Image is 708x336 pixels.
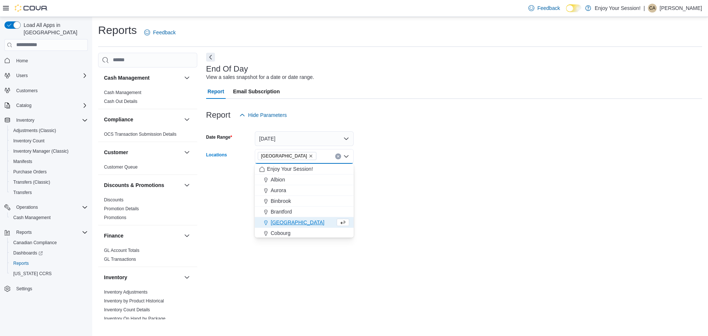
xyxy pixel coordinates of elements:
a: Cash Out Details [104,99,138,104]
button: Cobourg [255,228,354,239]
button: Compliance [104,116,181,123]
span: Inventory Manager (Classic) [13,148,69,154]
span: Customer Queue [104,164,138,170]
span: Inventory by Product Historical [104,298,164,304]
button: [GEOGRAPHIC_DATA] [255,217,354,228]
a: GL Transactions [104,257,136,262]
span: Manifests [13,159,32,164]
a: Feedback [525,1,563,15]
span: Reports [10,259,88,268]
span: Brantford [271,208,292,215]
div: Discounts & Promotions [98,195,197,225]
h3: Report [206,111,230,119]
span: [GEOGRAPHIC_DATA] [271,219,324,226]
h3: Customer [104,149,128,156]
a: Dashboards [7,248,91,258]
p: | [643,4,645,13]
span: Email Subscription [233,84,280,99]
button: Operations [1,202,91,212]
a: [US_STATE] CCRS [10,269,55,278]
span: Report [208,84,224,99]
span: Transfers [13,190,32,195]
span: Feedback [537,4,560,12]
a: Inventory Manager (Classic) [10,147,72,156]
span: Canadian Compliance [13,240,57,246]
a: Customers [13,86,41,95]
button: Inventory [13,116,37,125]
span: Cash Management [13,215,51,221]
span: Promotions [104,215,126,221]
a: Inventory Count [10,136,48,145]
button: Canadian Compliance [7,238,91,248]
a: Inventory by Product Historical [104,298,164,304]
button: Compliance [183,115,191,124]
a: Settings [13,284,35,293]
button: Clear input [335,153,341,159]
button: Customer [183,148,191,157]
button: Customers [1,85,91,96]
button: Aurora [255,185,354,196]
span: Inventory [16,117,34,123]
button: Next [206,53,215,62]
h3: Finance [104,232,124,239]
span: Inventory Count [13,138,45,144]
a: OCS Transaction Submission Details [104,132,177,137]
span: [US_STATE] CCRS [13,271,52,277]
button: Close list of options [343,153,349,159]
span: Users [13,71,88,80]
button: Discounts & Promotions [183,181,191,190]
span: Cobourg [271,229,291,237]
span: Load All Apps in [GEOGRAPHIC_DATA] [21,21,88,36]
h3: Cash Management [104,74,150,82]
a: Manifests [10,157,35,166]
a: Cash Management [104,90,141,95]
h3: Compliance [104,116,133,123]
h3: End Of Day [206,65,248,73]
span: Hide Parameters [248,111,287,119]
span: Settings [16,286,32,292]
span: Home [13,56,88,65]
span: Purchase Orders [13,169,47,175]
a: Purchase Orders [10,167,50,176]
button: Inventory [1,115,91,125]
span: Reports [16,229,32,235]
span: Operations [16,204,38,210]
span: Cash Out Details [104,98,138,104]
div: View a sales snapshot for a date or date range. [206,73,314,81]
span: Inventory On Hand by Package [104,316,166,322]
a: Discounts [104,197,124,202]
label: Date Range [206,134,232,140]
button: Home [1,55,91,66]
span: Transfers (Classic) [13,179,50,185]
button: Catalog [13,101,34,110]
h3: Inventory [104,274,127,281]
button: Cash Management [104,74,181,82]
a: Promotion Details [104,206,139,211]
h1: Reports [98,23,137,38]
span: Binbrook [271,197,291,205]
a: Inventory Adjustments [104,290,147,295]
span: Inventory Count [10,136,88,145]
span: Customers [16,88,38,94]
button: Settings [1,283,91,294]
button: Binbrook [255,196,354,207]
button: [DATE] [255,131,354,146]
span: Users [16,73,28,79]
span: Albion [271,176,285,183]
span: OCS Transaction Submission Details [104,131,177,137]
span: Settings [13,284,88,293]
span: Canadian Compliance [10,238,88,247]
span: Discounts [104,197,124,203]
span: Inventory Adjustments [104,289,147,295]
a: Transfers (Classic) [10,178,53,187]
button: Cash Management [183,73,191,82]
button: Purchase Orders [7,167,91,177]
span: Transfers (Classic) [10,178,88,187]
span: Reports [13,228,88,237]
button: Hide Parameters [236,108,290,122]
h3: Discounts & Promotions [104,181,164,189]
span: Promotion Details [104,206,139,212]
a: Inventory Count Details [104,307,150,312]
